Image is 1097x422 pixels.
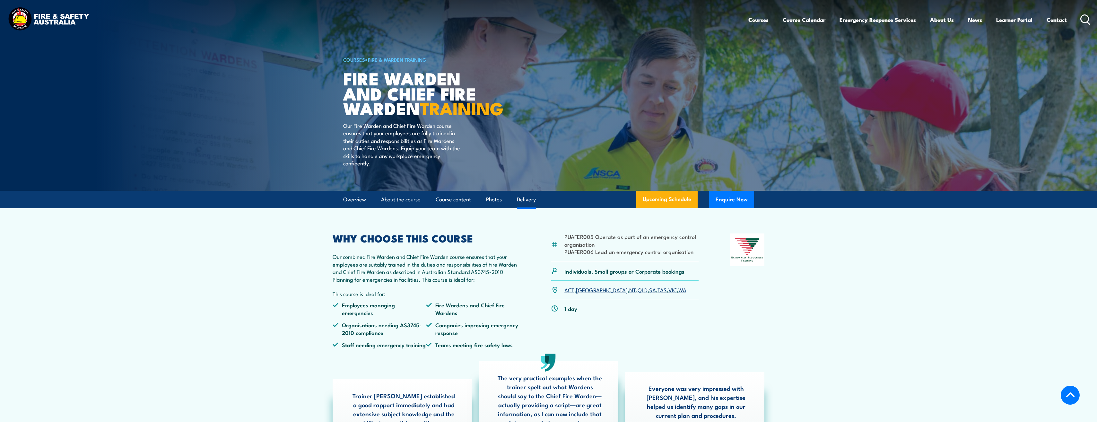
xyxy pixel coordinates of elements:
[333,290,520,297] p: This course is ideal for:
[564,286,574,294] a: ACT
[343,191,366,208] a: Overview
[564,248,699,255] li: PUAFER006 Lead an emergency control organisation
[517,191,536,208] a: Delivery
[436,191,471,208] a: Course content
[426,321,520,336] li: Companies improving emergency response
[564,268,684,275] p: Individuals, Small groups or Corporate bookings
[420,94,503,121] strong: TRAINING
[333,301,426,316] li: Employees managing emergencies
[333,233,520,242] h2: WHY CHOOSE THIS COURSE
[968,11,982,28] a: News
[368,56,426,63] a: Fire & Warden Training
[564,233,699,248] li: PUAFER005 Operate as part of an emergency control organisation
[333,253,520,283] p: Our combined Fire Warden and Chief Fire Warden course ensures that your employees are suitably tr...
[343,56,365,63] a: COURSES
[668,286,677,294] a: VIC
[840,11,916,28] a: Emergency Response Services
[333,341,426,348] li: Staff needing emergency training
[996,11,1032,28] a: Learner Portal
[649,286,656,294] a: SA
[629,286,636,294] a: NT
[381,191,421,208] a: About the course
[564,305,577,312] p: 1 day
[1047,11,1067,28] a: Contact
[638,286,648,294] a: QLD
[343,56,502,63] h6: >
[930,11,954,28] a: About Us
[644,384,748,420] p: Everyone was very impressed with [PERSON_NAME], and his expertise helped us identify many gaps in...
[426,301,520,316] li: Fire Wardens and Chief Fire Wardens
[576,286,628,294] a: [GEOGRAPHIC_DATA]
[748,11,769,28] a: Courses
[730,233,765,266] img: Nationally Recognised Training logo.
[709,191,754,208] button: Enquire Now
[564,286,686,294] p: , , , , , , ,
[426,341,520,348] li: Teams meeting fire safety laws
[678,286,686,294] a: WA
[343,122,460,167] p: Our Fire Warden and Chief Fire Warden course ensures that your employees are fully trained in the...
[636,191,698,208] a: Upcoming Schedule
[486,191,502,208] a: Photos
[783,11,825,28] a: Course Calendar
[657,286,667,294] a: TAS
[333,321,426,336] li: Organisations needing AS3745-2010 compliance
[343,71,502,116] h1: Fire Warden and Chief Fire Warden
